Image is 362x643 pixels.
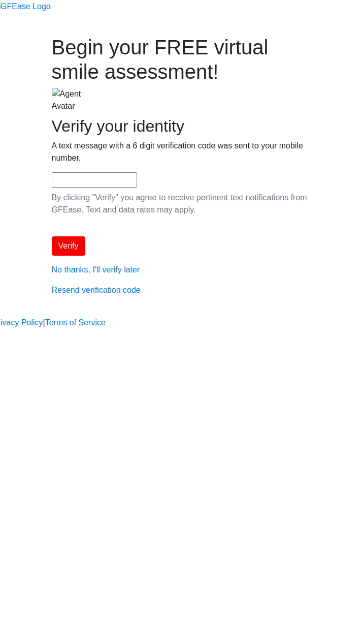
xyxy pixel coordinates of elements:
a: Terms of Service [45,317,106,329]
a: | [43,317,45,329]
img: Agent Avatar [52,88,82,112]
a: Resend verification code [52,286,141,294]
p: By clicking "Verify" you agree to receive pertinent text notifications from GFEase. Text and data... [52,192,311,216]
h2: Verify your identity [52,116,311,136]
button: Verify [52,236,85,256]
p: A text message with a 6 digit verification code was sent to your mobile number. [52,140,311,164]
h1: Begin your FREE virtual smile assessment! [52,35,311,84]
a: No thanks, I'll verify later [52,265,140,274]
